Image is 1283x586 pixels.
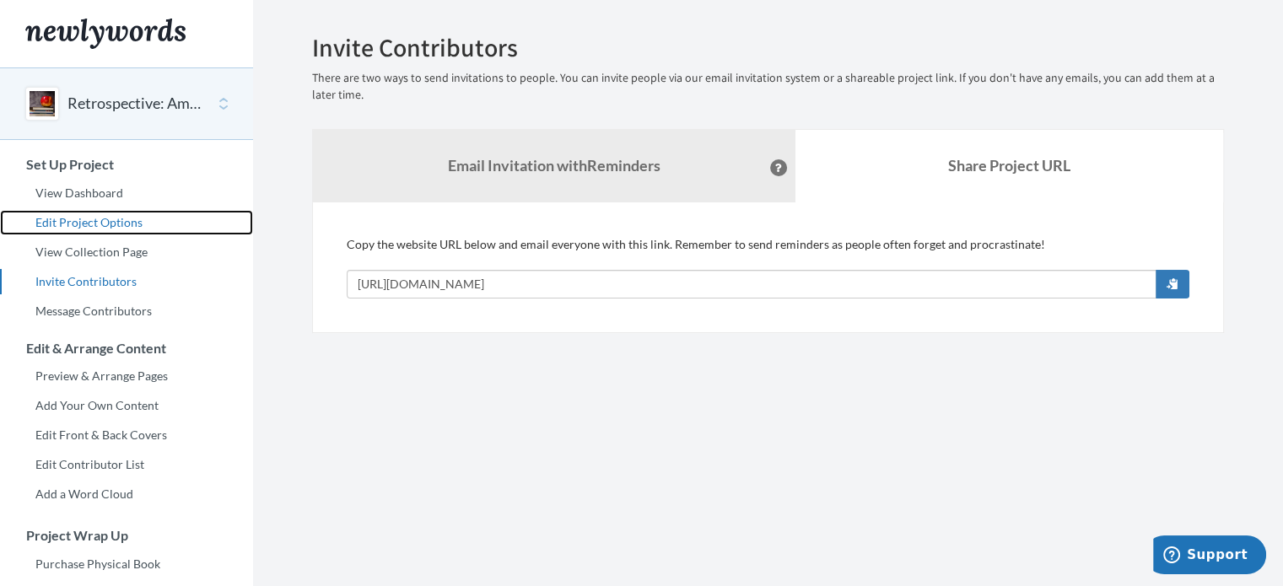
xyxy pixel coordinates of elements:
[67,93,204,115] button: Retrospective: Amsterdam Study Abroad
[25,19,186,49] img: Newlywords logo
[448,156,660,175] strong: Email Invitation with Reminders
[1153,535,1266,578] iframe: Opens a widget where you can chat to one of our agents
[312,70,1224,104] p: There are two ways to send invitations to people. You can invite people via our email invitation ...
[312,34,1224,62] h2: Invite Contributors
[1,528,253,543] h3: Project Wrap Up
[948,156,1070,175] b: Share Project URL
[347,236,1189,298] div: Copy the website URL below and email everyone with this link. Remember to send reminders as peopl...
[1,341,253,356] h3: Edit & Arrange Content
[1,157,253,172] h3: Set Up Project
